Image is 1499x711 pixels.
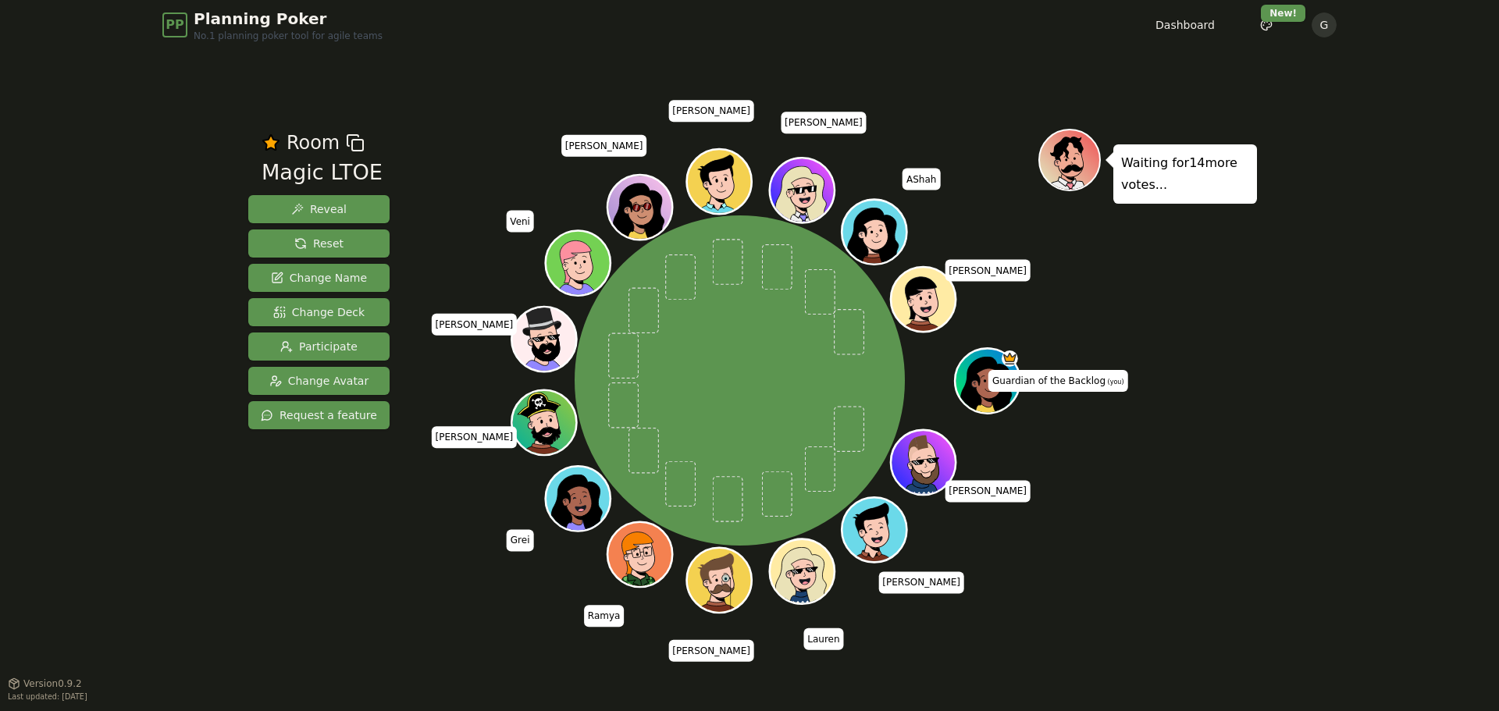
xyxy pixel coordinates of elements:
[432,313,518,335] span: Click to change your name
[269,373,369,389] span: Change Avatar
[294,236,344,251] span: Reset
[194,30,383,42] span: No.1 planning poker tool for agile teams
[507,529,534,551] span: Click to change your name
[8,692,87,701] span: Last updated: [DATE]
[273,304,365,320] span: Change Deck
[1252,11,1280,39] button: New!
[248,401,390,429] button: Request a feature
[988,370,1128,392] span: Click to change your name
[194,8,383,30] span: Planning Poker
[287,129,340,157] span: Room
[878,571,964,593] span: Click to change your name
[561,134,647,156] span: Click to change your name
[432,426,518,448] span: Click to change your name
[262,129,280,157] button: Remove as favourite
[248,332,390,361] button: Participate
[162,8,383,42] a: PPPlanning PokerNo.1 planning poker tool for agile teams
[23,677,82,690] span: Version 0.9.2
[945,480,1031,502] span: Click to change your name
[248,195,390,223] button: Reveal
[1001,350,1017,367] span: Guardian of the Backlog is the host
[803,627,843,649] span: Click to change your name
[248,367,390,395] button: Change Avatar
[1106,379,1124,386] span: (you)
[668,100,754,122] span: Click to change your name
[280,339,358,354] span: Participate
[1121,152,1249,196] p: Waiting for 14 more votes...
[956,350,1017,411] button: Click to change your avatar
[945,259,1031,281] span: Click to change your name
[781,112,867,133] span: Click to change your name
[8,677,82,690] button: Version0.9.2
[1261,5,1305,22] div: New!
[262,157,383,189] div: Magic LTOE
[903,168,940,190] span: Click to change your name
[261,407,377,423] span: Request a feature
[271,270,367,286] span: Change Name
[668,639,754,661] span: Click to change your name
[1155,17,1215,33] a: Dashboard
[166,16,183,34] span: PP
[291,201,347,217] span: Reveal
[506,210,534,232] span: Click to change your name
[248,264,390,292] button: Change Name
[1312,12,1337,37] button: G
[248,229,390,258] button: Reset
[584,605,625,627] span: Click to change your name
[248,298,390,326] button: Change Deck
